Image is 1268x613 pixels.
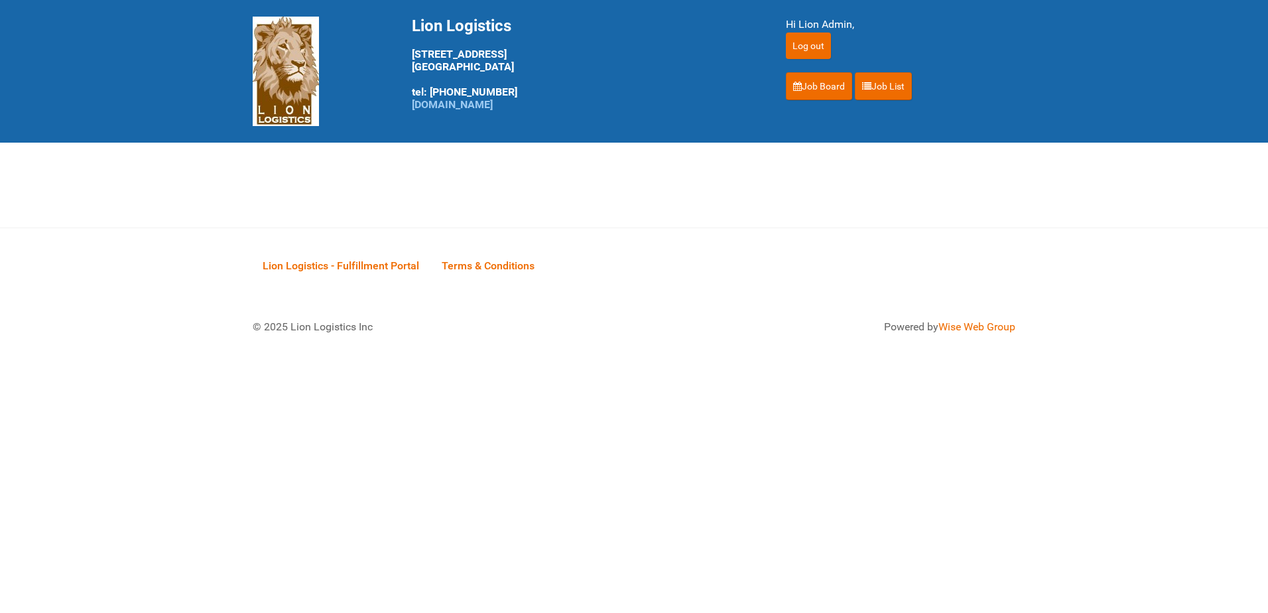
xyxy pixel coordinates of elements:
div: © 2025 Lion Logistics Inc [243,309,627,345]
span: Terms & Conditions [442,259,535,272]
a: Job Board [786,72,852,100]
a: Job List [855,72,912,100]
div: [STREET_ADDRESS] [GEOGRAPHIC_DATA] tel: [PHONE_NUMBER] [412,17,753,111]
a: Terms & Conditions [432,245,544,286]
a: Lion Logistics [253,64,319,77]
span: Lion Logistics [412,17,511,35]
a: Lion Logistics - Fulfillment Portal [253,245,429,286]
input: Log out [786,33,831,59]
a: [DOMAIN_NAME] [412,98,493,111]
img: Lion Logistics [253,17,319,126]
a: Wise Web Group [938,320,1015,333]
div: Powered by [651,319,1015,335]
div: Hi Lion Admin, [786,17,1015,33]
span: Lion Logistics - Fulfillment Portal [263,259,419,272]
